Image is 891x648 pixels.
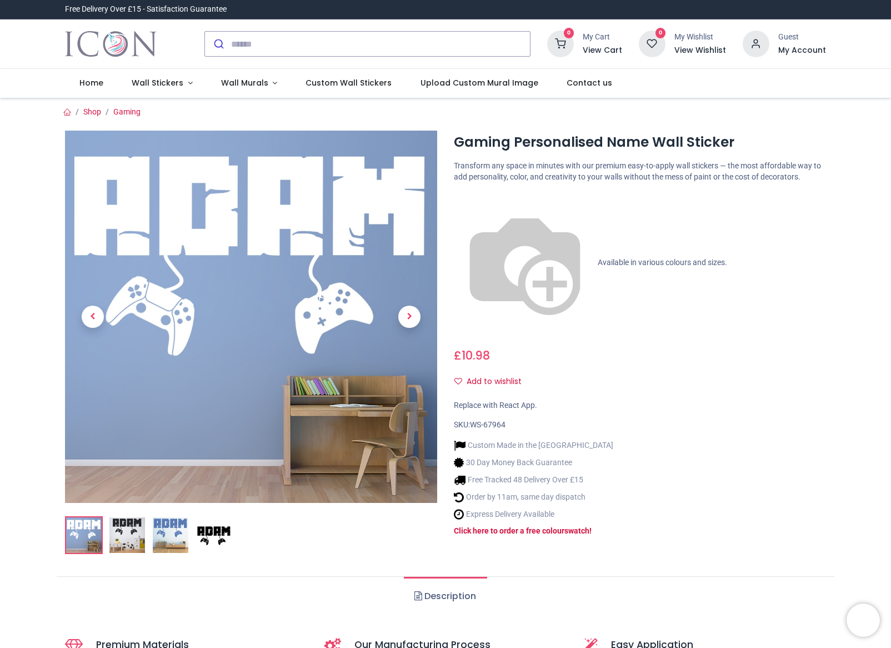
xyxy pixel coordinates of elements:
li: Free Tracked 48 Delivery Over £15 [454,474,613,486]
a: Previous [65,187,121,447]
a: Shop [83,107,101,116]
div: Replace with React App. [454,400,826,411]
img: WS-67964-03 [153,517,188,553]
a: Gaming [113,107,141,116]
p: Transform any space in minutes with our premium easy-to-apply wall stickers — the most affordable... [454,161,826,182]
img: Icon Wall Stickers [65,28,157,59]
a: View Wishlist [674,45,726,56]
span: Upload Custom Mural Image [421,77,538,88]
i: Add to wishlist [454,377,462,385]
a: 0 [639,39,665,48]
li: Order by 11am, same day dispatch [454,491,613,503]
li: Express Delivery Available [454,509,613,520]
div: Free Delivery Over £15 - Satisfaction Guarantee [65,4,227,15]
span: Wall Stickers [132,77,183,88]
sup: 0 [655,28,666,38]
span: Available in various colours and sizes. [598,257,727,266]
a: Next [382,187,437,447]
img: Gaming Personalised Name Wall Sticker [65,131,437,503]
span: Next [398,306,421,328]
h1: Gaming Personalised Name Wall Sticker [454,133,826,152]
button: Add to wishlistAdd to wishlist [454,372,531,391]
span: Custom Wall Stickers [306,77,392,88]
img: Gaming Personalised Name Wall Sticker [66,517,102,553]
div: My Wishlist [674,32,726,43]
iframe: Customer reviews powered by Trustpilot [593,4,826,15]
img: WS-67964-04 [196,517,232,553]
img: WS-67964-02 [109,517,145,553]
span: Previous [82,306,104,328]
a: 0 [547,39,574,48]
div: Guest [778,32,826,43]
li: 30 Day Money Back Guarantee [454,457,613,468]
a: View Cart [583,45,622,56]
a: Logo of Icon Wall Stickers [65,28,157,59]
span: £ [454,347,490,363]
a: Wall Murals [207,69,292,98]
span: Home [79,77,103,88]
a: Wall Stickers [117,69,207,98]
img: color-wheel.png [454,192,596,334]
div: SKU: [454,420,826,431]
iframe: Brevo live chat [847,604,880,637]
button: Submit [205,32,231,56]
span: WS-67964 [470,420,505,429]
span: 10.98 [462,347,490,363]
a: ! [589,526,592,535]
a: Click here to order a free colour [454,526,564,535]
sup: 0 [564,28,574,38]
div: My Cart [583,32,622,43]
span: Wall Murals [221,77,268,88]
span: Contact us [567,77,612,88]
a: swatch [564,526,589,535]
a: Description [404,577,487,616]
a: My Account [778,45,826,56]
li: Custom Made in the [GEOGRAPHIC_DATA] [454,440,613,451]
